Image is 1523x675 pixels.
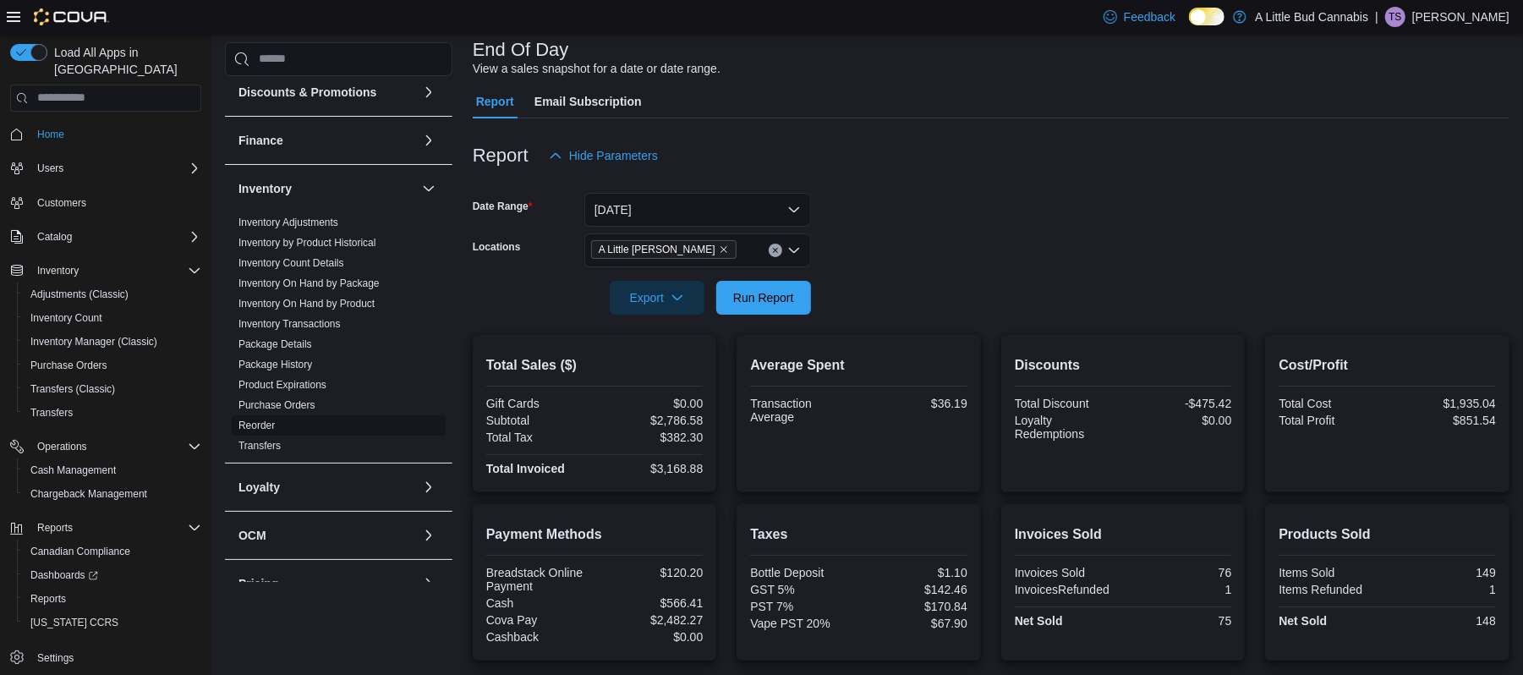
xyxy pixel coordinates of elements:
span: Product Expirations [238,378,326,392]
span: Inventory by Product Historical [238,236,376,250]
h3: Discounts & Promotions [238,84,376,101]
div: $36.19 [863,397,967,410]
div: $2,482.27 [598,613,703,627]
div: Vape PST 20% [750,617,855,630]
div: $67.90 [863,617,967,630]
div: -$475.42 [1126,397,1231,410]
button: Discounts & Promotions [419,82,439,102]
button: Inventory [419,178,439,199]
span: Purchase Orders [238,398,315,412]
span: Canadian Compliance [24,541,201,562]
button: Users [3,156,208,180]
span: Inventory Count Details [238,256,344,270]
span: Dashboards [24,565,201,585]
div: $851.54 [1391,414,1496,427]
span: Inventory Count [24,308,201,328]
div: $2,786.58 [598,414,703,427]
div: Tiffany Smith [1385,7,1405,27]
h3: OCM [238,527,266,544]
span: Home [30,123,201,145]
button: Reports [30,518,79,538]
div: Bottle Deposit [750,566,855,579]
span: Canadian Compliance [30,545,130,558]
button: Adjustments (Classic) [17,283,208,306]
button: OCM [419,525,439,546]
span: Hide Parameters [569,147,658,164]
span: Adjustments (Classic) [30,288,129,301]
span: Load All Apps in [GEOGRAPHIC_DATA] [47,44,201,78]
div: 1 [1126,583,1231,596]
button: Users [30,158,70,178]
span: Inventory Adjustments [238,216,338,229]
div: View a sales snapshot for a date or date range. [473,60,720,78]
h2: Taxes [750,524,967,545]
div: $1.10 [863,566,967,579]
a: Inventory Adjustments [238,217,338,228]
a: Inventory Transactions [238,318,341,330]
span: Email Subscription [534,85,642,118]
button: Clear input [769,244,782,257]
span: Users [30,158,201,178]
span: Inventory Manager (Classic) [30,335,157,348]
button: Hide Parameters [542,139,665,173]
span: Reports [37,521,73,535]
button: Inventory [238,180,415,197]
a: Inventory On Hand by Package [238,277,380,289]
button: Reports [17,587,208,611]
div: Total Discount [1015,397,1120,410]
span: Dashboards [30,568,98,582]
a: Home [30,124,71,145]
span: Inventory Manager (Classic) [24,332,201,352]
a: [US_STATE] CCRS [24,612,125,633]
h2: Cost/Profit [1279,355,1496,376]
button: Inventory [30,261,85,281]
button: Discounts & Promotions [238,84,415,101]
a: Purchase Orders [238,399,315,411]
div: Total Profit [1279,414,1383,427]
div: PST 7% [750,600,855,613]
div: InvoicesRefunded [1015,583,1120,596]
span: Purchase Orders [30,359,107,372]
button: Catalog [30,227,79,247]
input: Dark Mode [1189,8,1224,25]
div: Transaction Average [750,397,855,424]
span: Home [37,128,64,141]
span: Cash Management [24,460,201,480]
div: Gift Cards [486,397,591,410]
p: | [1375,7,1378,27]
p: [PERSON_NAME] [1412,7,1509,27]
h3: Pricing [238,575,278,592]
div: Breadstack Online Payment [486,566,591,593]
div: $120.20 [598,566,703,579]
span: Washington CCRS [24,612,201,633]
a: Purchase Orders [24,355,114,376]
a: Inventory Count Details [238,257,344,269]
span: Package Details [238,337,312,351]
button: Operations [30,436,94,457]
span: Reports [30,518,201,538]
strong: Total Invoiced [486,462,565,475]
div: Cashback [486,630,591,644]
a: Cash Management [24,460,123,480]
a: Product Expirations [238,379,326,391]
span: Reports [24,589,201,609]
span: Run Report [733,289,794,306]
span: A Little Bud Whistler [591,240,737,259]
h3: Inventory [238,180,292,197]
span: Feedback [1124,8,1175,25]
div: Total Cost [1279,397,1383,410]
div: Invoices Sold [1015,566,1120,579]
h2: Invoices Sold [1015,524,1232,545]
label: Locations [473,240,521,254]
div: 75 [1126,614,1231,628]
span: [US_STATE] CCRS [30,616,118,629]
span: Users [37,162,63,175]
a: Canadian Compliance [24,541,137,562]
div: Items Refunded [1279,583,1383,596]
span: Settings [37,651,74,665]
button: Reports [3,516,208,540]
span: Operations [37,440,87,453]
img: Cova [34,8,109,25]
div: Items Sold [1279,566,1383,579]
